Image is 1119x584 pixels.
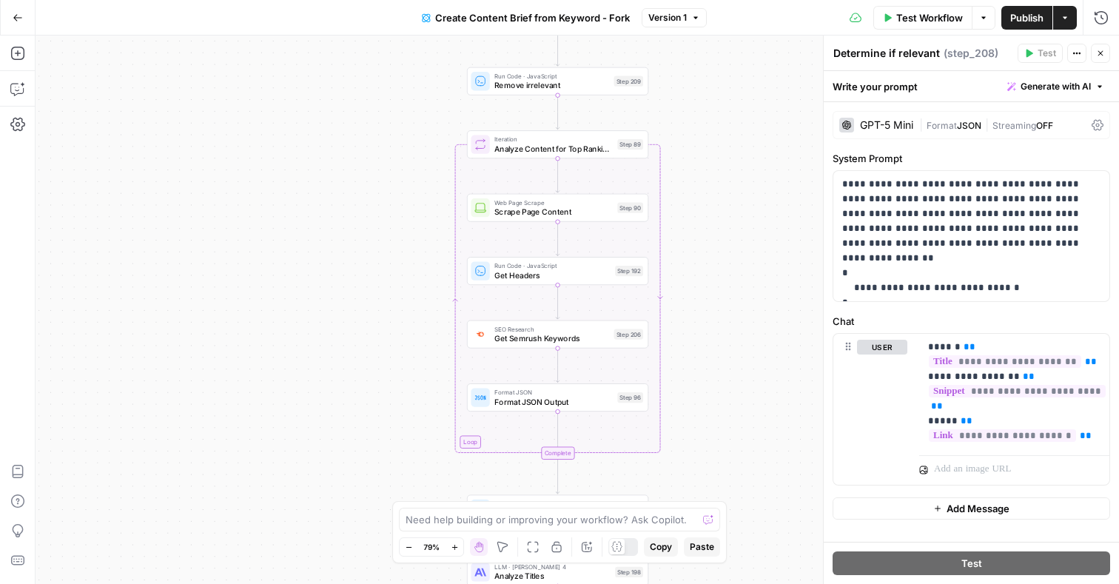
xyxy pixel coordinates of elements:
textarea: Determine if relevant [833,46,940,61]
button: Version 1 [642,8,707,27]
g: Edge from step_206 to step_96 [556,349,559,383]
g: Edge from step_89 to step_90 [556,158,559,192]
span: Run Code · JavaScript [494,71,609,81]
span: Test Workflow [896,10,963,25]
span: Test [961,556,982,571]
img: ey5lt04xp3nqzrimtu8q5fsyor3u [474,329,486,340]
span: Version 1 [648,11,687,24]
button: Create Content Brief from Keyword - Fork [413,6,639,30]
g: Edge from step_90 to step_192 [556,222,559,256]
button: Copy [644,537,678,557]
div: Run Code · JavaScriptRemove irrelevantStep 209 [467,67,648,95]
span: Analyze Content for Top Ranking Pages [494,143,613,155]
label: Chat [833,314,1110,329]
div: Step 89 [617,139,643,150]
div: Step 192 [615,266,643,276]
span: Analyze Titles [494,571,611,583]
span: OFF [1036,120,1053,131]
div: Step 96 [617,392,643,403]
label: System Prompt [833,151,1110,166]
div: Run Code · JavaScriptGet HeadersStep 192 [467,257,648,285]
span: Add Message [947,501,1009,516]
span: Scrape Page Content [494,206,613,218]
div: GPT-5 Mini [860,120,913,130]
span: JSON [957,120,981,131]
g: Edge from step_89-iteration-end to step_212 [556,460,559,494]
div: LoopIterationAnalyze Content for Top Ranking PagesStep 89 [467,130,648,158]
span: Streaming [992,120,1036,131]
div: Web Page ScrapeScrape Page ContentStep 90 [467,194,648,222]
span: Get Semrush Keywords [494,332,609,344]
span: Get Headers [494,269,611,281]
span: Publish [1010,10,1044,25]
button: Generate with AI [1001,77,1110,96]
g: Edge from step_209 to step_89 [556,95,559,130]
span: Paste [690,540,714,554]
div: Complete [541,447,574,460]
div: user [833,334,907,485]
span: Format JSON Output [494,396,613,408]
span: Copy [650,540,672,554]
div: Complete [467,447,648,460]
g: Edge from step_207-iteration-end to step_209 [556,32,559,66]
div: SEO ResearchGet Semrush KeywordsStep 206 [467,320,648,349]
button: Publish [1001,6,1052,30]
button: user [857,340,907,355]
button: Paste [684,537,720,557]
span: Generate with AI [1021,80,1091,93]
span: Test [1038,47,1056,60]
span: 79% [423,541,440,553]
span: LLM · [PERSON_NAME] 4 [494,562,611,571]
div: Step 206 [614,329,644,339]
span: SEO Research [494,324,609,334]
span: Run Code · JavaScript [494,261,611,271]
button: Add Message [833,497,1110,520]
div: Write your prompt [824,71,1119,101]
span: ( step_208 ) [944,46,998,61]
button: Test [833,551,1110,575]
button: Test Workflow [873,6,972,30]
button: Test [1018,44,1063,63]
span: | [919,117,927,132]
span: Format [927,120,957,131]
div: Step 198 [615,567,643,577]
div: Run Code · JavaScriptStructure Competitor KeywordsStep 212 [467,494,648,523]
span: Web Page Scrape [494,198,613,207]
span: | [981,117,992,132]
span: Format JSON [494,388,613,397]
div: Step 90 [617,203,643,213]
span: Iteration [494,135,613,144]
span: Run Code · JavaScript [494,499,611,509]
span: Create Content Brief from Keyword - Fork [435,10,630,25]
span: Remove irrelevant [494,79,609,91]
g: Edge from step_192 to step_206 [556,285,559,319]
div: Format JSONFormat JSON OutputStep 96 [467,383,648,412]
div: Step 209 [614,76,644,87]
